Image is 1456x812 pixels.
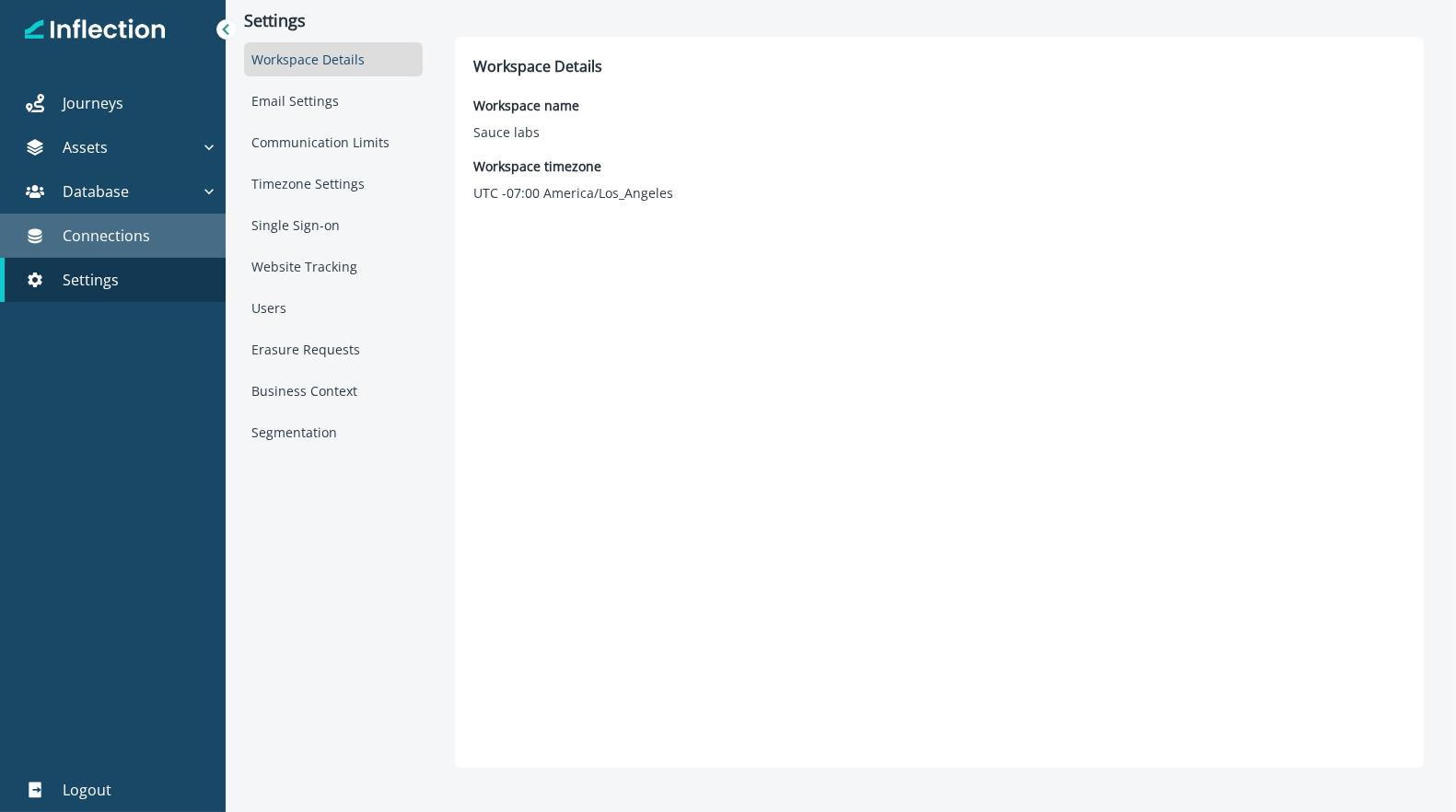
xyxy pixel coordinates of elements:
[244,332,422,366] div: Erasure Requests
[473,96,579,115] p: Workspace name
[244,84,422,118] div: Email Settings
[244,11,422,31] p: Settings
[244,208,422,242] div: Single Sign-on
[473,122,579,142] p: Sauce labs
[244,374,422,408] div: Business Context
[25,17,166,42] img: Inflection
[244,167,422,201] div: Timezone Settings
[473,55,1405,77] p: Workspace Details
[244,291,422,325] div: Users
[63,779,111,801] p: Logout
[244,42,422,76] div: Workspace Details
[63,269,119,291] p: Settings
[63,225,150,247] p: Connections
[63,92,123,114] p: Journeys
[244,415,422,449] div: Segmentation
[244,125,422,159] div: Communication Limits
[63,136,108,158] p: Assets
[473,157,673,176] p: Workspace timezone
[63,180,129,203] p: Database
[244,249,422,284] div: Website Tracking
[473,183,673,203] p: UTC -07:00 America/Los_Angeles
